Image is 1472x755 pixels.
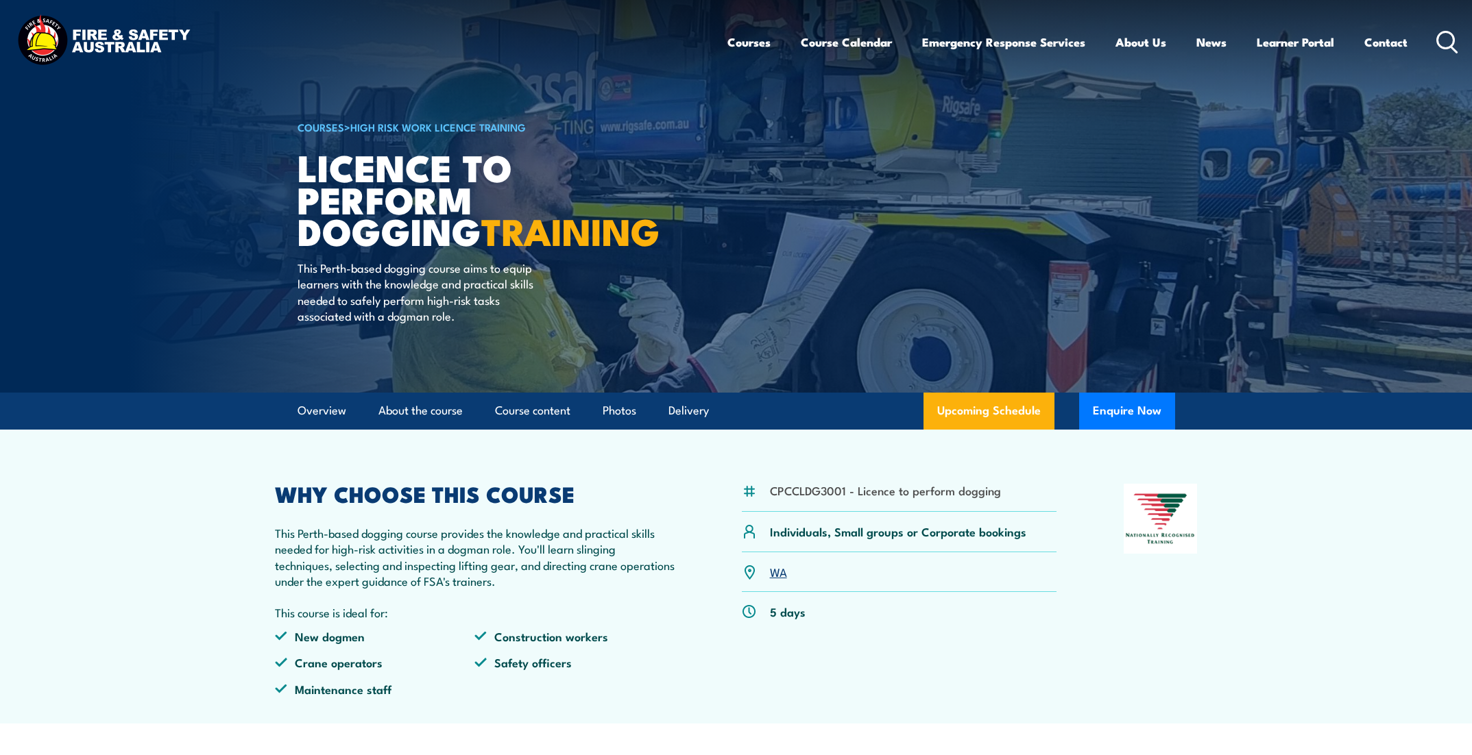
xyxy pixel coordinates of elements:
[298,151,636,247] h1: Licence to Perform Dogging
[275,628,475,644] li: New dogmen
[275,525,675,589] p: This Perth-based dogging course provides the knowledge and practical skills needed for high-risk ...
[801,24,892,60] a: Course Calendar
[1257,24,1334,60] a: Learner Portal
[275,484,675,503] h2: WHY CHOOSE THIS COURSE
[770,563,787,580] a: WA
[481,201,660,258] strong: TRAINING
[275,604,675,620] p: This course is ideal for:
[1115,24,1166,60] a: About Us
[474,628,675,644] li: Construction workers
[275,654,475,670] li: Crane operators
[727,24,771,60] a: Courses
[474,654,675,670] li: Safety officers
[668,393,709,429] a: Delivery
[1196,24,1227,60] a: News
[298,260,548,324] p: This Perth-based dogging course aims to equip learners with the knowledge and practical skills ne...
[1124,484,1198,554] img: Nationally Recognised Training logo.
[378,393,463,429] a: About the course
[770,523,1026,539] p: Individuals, Small groups or Corporate bookings
[350,119,526,134] a: High Risk Work Licence Training
[298,119,636,135] h6: >
[298,119,344,134] a: COURSES
[495,393,570,429] a: Course content
[603,393,636,429] a: Photos
[770,604,806,619] p: 5 days
[924,393,1054,430] a: Upcoming Schedule
[1364,24,1408,60] a: Contact
[298,393,346,429] a: Overview
[770,482,1001,498] li: CPCCLDG3001 - Licence to perform dogging
[275,681,475,697] li: Maintenance staff
[922,24,1085,60] a: Emergency Response Services
[1079,393,1175,430] button: Enquire Now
